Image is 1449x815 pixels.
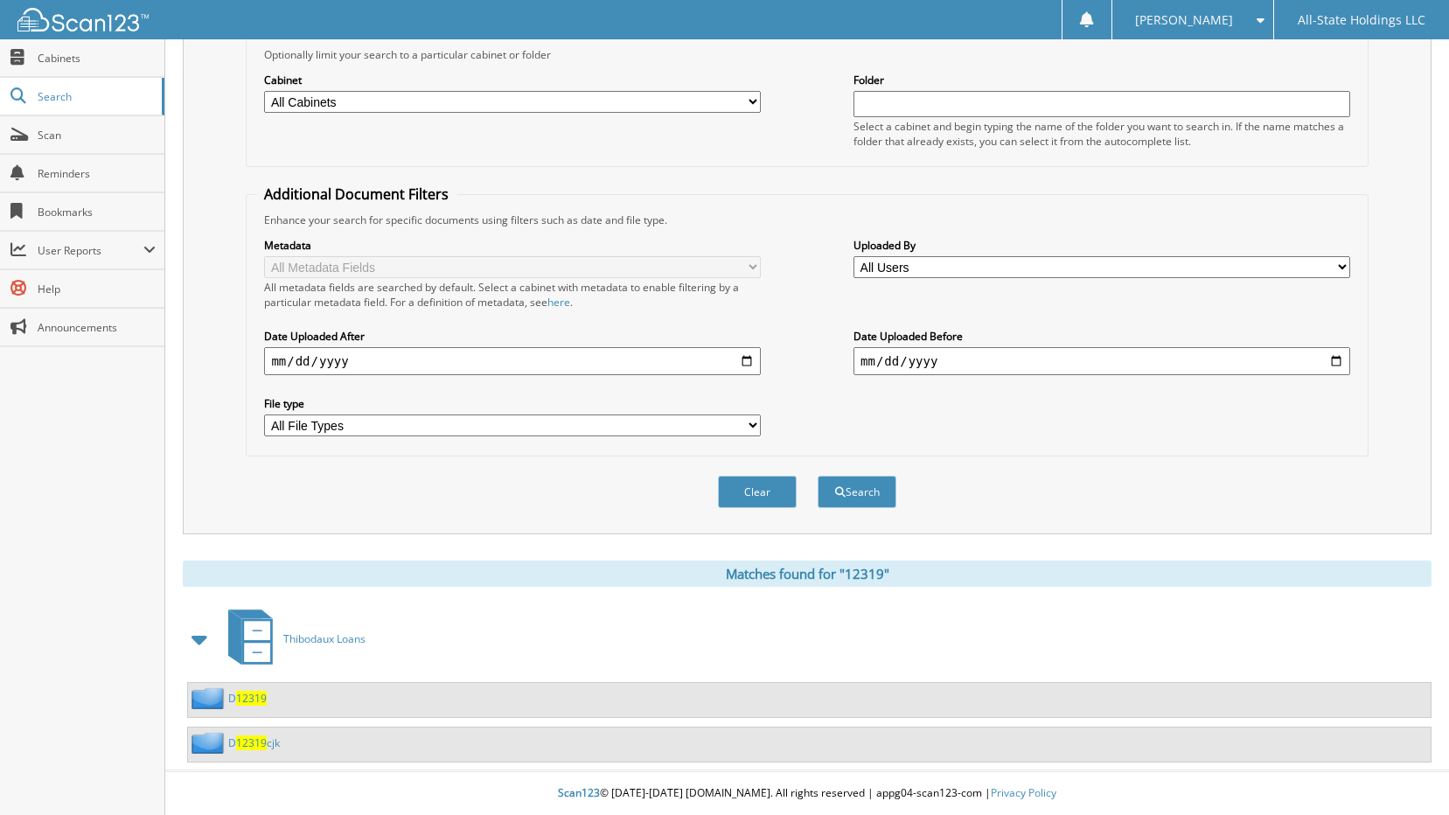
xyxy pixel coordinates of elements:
span: Help [38,282,156,296]
a: Thibodaux Loans [218,604,366,673]
div: Optionally limit your search to a particular cabinet or folder [255,47,1358,62]
input: start [264,347,761,375]
label: Cabinet [264,73,761,87]
label: Date Uploaded After [264,329,761,344]
iframe: Chat Widget [1362,731,1449,815]
span: Cabinets [38,51,156,66]
span: Bookmarks [38,205,156,219]
label: Uploaded By [853,238,1350,253]
span: Reminders [38,166,156,181]
label: Folder [853,73,1350,87]
span: User Reports [38,243,143,258]
div: Select a cabinet and begin typing the name of the folder you want to search in. If the name match... [853,119,1350,149]
legend: Additional Document Filters [255,185,457,204]
img: scan123-logo-white.svg [17,8,149,31]
span: 12319 [236,691,267,706]
img: folder2.png [192,687,228,709]
div: Enhance your search for specific documents using filters such as date and file type. [255,212,1358,227]
span: All-State Holdings LLC [1298,15,1425,25]
span: 12319 [236,735,267,750]
a: D12319cjk [228,735,280,750]
a: here [547,295,570,310]
span: Scan [38,128,156,143]
div: © [DATE]-[DATE] [DOMAIN_NAME]. All rights reserved | appg04-scan123-com | [165,772,1449,815]
label: File type [264,396,761,411]
span: Search [38,89,153,104]
label: Metadata [264,238,761,253]
div: Matches found for "12319" [183,561,1432,587]
button: Clear [718,476,797,508]
input: end [853,347,1350,375]
span: Thibodaux Loans [283,631,366,646]
span: Announcements [38,320,156,335]
span: Scan123 [558,785,600,800]
button: Search [818,476,896,508]
span: [PERSON_NAME] [1135,15,1233,25]
div: All metadata fields are searched by default. Select a cabinet with metadata to enable filtering b... [264,280,761,310]
a: D12319 [228,691,267,706]
a: Privacy Policy [991,785,1056,800]
label: Date Uploaded Before [853,329,1350,344]
img: folder2.png [192,732,228,754]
